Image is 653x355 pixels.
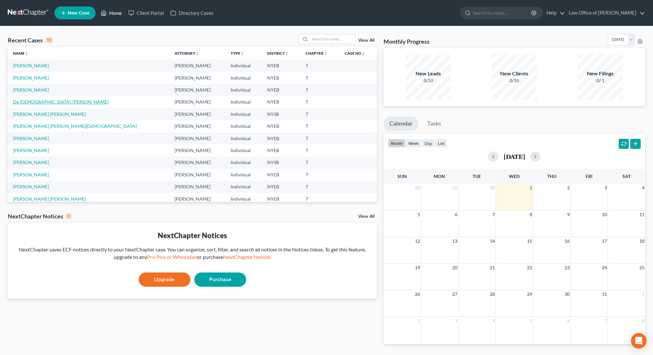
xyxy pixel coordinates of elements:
td: 7 [300,157,339,169]
td: [PERSON_NAME] [169,120,225,132]
span: 25 [639,264,645,272]
td: [PERSON_NAME] [169,144,225,156]
a: View All [358,38,374,43]
a: [PERSON_NAME] [13,136,49,141]
span: 2 [417,317,421,325]
i: unfold_more [240,52,244,56]
td: Individual [225,96,262,108]
td: Individual [225,60,262,72]
a: Typeunfold_more [231,51,244,56]
span: 7 [604,317,608,325]
span: 31 [601,290,608,298]
span: 13 [452,237,458,245]
a: Purchase [194,272,246,287]
td: Individual [225,84,262,96]
a: Chapterunfold_more [305,51,327,56]
td: NYEB [262,169,300,181]
td: 7 [300,60,339,72]
input: Search by name... [310,34,355,44]
td: 7 [300,120,339,132]
div: 0/10 [406,77,451,84]
a: Attorneyunfold_more [175,51,199,56]
a: Directory Cases [167,7,217,19]
div: 15 [45,37,53,43]
span: Fri [586,173,592,179]
a: Calendar [384,116,418,131]
span: 2 [567,184,570,192]
td: 7 [300,132,339,144]
a: Case Nounfold_more [345,51,365,56]
i: unfold_more [285,52,289,56]
span: 3 [454,317,458,325]
h2: [DATE] [504,153,525,160]
div: NextChapter Notices [13,230,372,240]
button: day [422,139,435,148]
span: Mon [434,173,445,179]
span: 24 [601,264,608,272]
td: [PERSON_NAME] [169,60,225,72]
td: Individual [225,193,262,205]
a: [PERSON_NAME] [13,87,49,93]
td: 7 [300,72,339,84]
td: NYSB [262,157,300,169]
td: Individual [225,181,262,193]
a: [PERSON_NAME] [PERSON_NAME] [13,196,86,202]
td: [PERSON_NAME] [169,181,225,193]
span: 6 [567,317,570,325]
span: 26 [414,290,421,298]
a: [PERSON_NAME] [13,160,49,165]
a: Nameunfold_more [13,51,29,56]
span: New Case [68,11,89,16]
div: 0/-1 [578,77,623,84]
span: 7 [492,211,496,218]
button: list [435,139,447,148]
td: 7 [300,84,339,96]
td: 7 [300,193,339,205]
div: New Filings [578,70,623,77]
a: Client Portal [125,7,167,19]
td: NYSB [262,108,300,120]
span: 12 [414,237,421,245]
td: Individual [225,169,262,181]
a: [PERSON_NAME] [PERSON_NAME] [13,111,86,117]
a: [PERSON_NAME] [PERSON_NAME][DEMOGRAPHIC_DATA] [13,123,137,129]
span: 5 [529,317,533,325]
td: 7 [300,144,339,156]
a: [PERSON_NAME] [13,184,49,189]
a: Tasks [421,116,447,131]
td: 7 [300,181,339,193]
span: 4 [492,317,496,325]
div: 0/10 [492,77,537,84]
span: Thu [547,173,556,179]
span: 8 [641,317,645,325]
span: 1 [529,184,533,192]
a: View All [358,214,374,219]
td: NYEB [262,193,300,205]
span: 20 [452,264,458,272]
span: Wed [509,173,520,179]
td: Individual [225,144,262,156]
span: 30 [489,184,496,192]
button: week [406,139,422,148]
span: 8 [529,211,533,218]
a: NextChapter Notices [223,254,271,260]
div: Open Intercom Messenger [631,333,647,349]
span: 4 [641,184,645,192]
td: [PERSON_NAME] [169,72,225,84]
i: unfold_more [195,52,199,56]
span: 18 [639,237,645,245]
a: [PERSON_NAME] [13,75,49,81]
a: Help [543,7,565,19]
a: [PERSON_NAME] [13,63,49,68]
input: Search by name... [473,7,532,19]
span: 3 [604,184,608,192]
td: Individual [225,120,262,132]
td: [PERSON_NAME] [169,84,225,96]
span: 30 [564,290,570,298]
td: NYEB [262,132,300,144]
td: NYEB [262,120,300,132]
a: Pro Plus or Whoa plan [147,254,197,260]
span: 28 [414,184,421,192]
h3: Monthly Progress [384,38,430,45]
a: Districtunfold_more [267,51,289,56]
